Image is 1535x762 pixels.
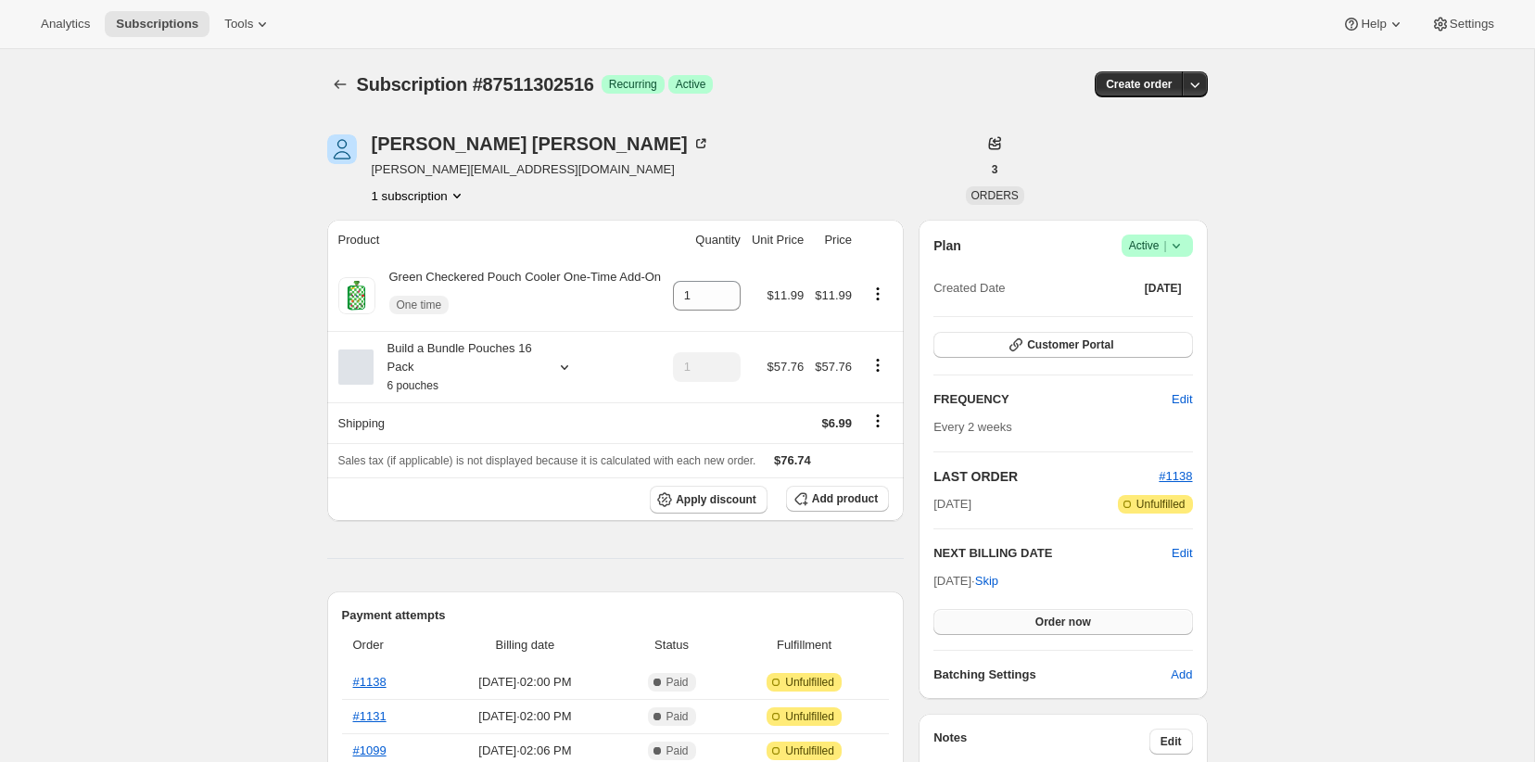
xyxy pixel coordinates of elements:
[1159,469,1192,483] a: #1138
[650,486,767,514] button: Apply discount
[785,743,834,758] span: Unfulfilled
[1361,17,1386,32] span: Help
[809,220,857,260] th: Price
[1027,337,1113,352] span: Customer Portal
[992,162,998,177] span: 3
[327,134,357,164] span: David Barberich
[863,355,893,375] button: Product actions
[1171,666,1192,684] span: Add
[438,742,613,760] span: [DATE] · 02:06 PM
[342,606,890,625] h2: Payment attempts
[327,71,353,97] button: Subscriptions
[357,74,594,95] span: Subscription #87511302516
[676,492,756,507] span: Apply discount
[1149,729,1193,755] button: Edit
[863,284,893,304] button: Product actions
[667,220,746,260] th: Quantity
[374,339,540,395] div: Build a Bundle Pouches 16 Pack
[438,673,613,692] span: [DATE] · 02:00 PM
[933,332,1192,358] button: Customer Portal
[438,636,613,654] span: Billing date
[353,675,387,689] a: #1138
[666,743,689,758] span: Paid
[964,566,1009,596] button: Skip
[105,11,209,37] button: Subscriptions
[224,17,253,32] span: Tools
[822,416,853,430] span: $6.99
[1172,390,1192,409] span: Edit
[372,186,466,205] button: Product actions
[815,360,852,374] span: $57.76
[397,298,442,312] span: One time
[1450,17,1494,32] span: Settings
[933,236,961,255] h2: Plan
[815,288,852,302] span: $11.99
[1095,71,1183,97] button: Create order
[1134,275,1193,301] button: [DATE]
[41,17,90,32] span: Analytics
[1129,236,1186,255] span: Active
[1136,497,1186,512] span: Unfulfilled
[767,360,804,374] span: $57.76
[933,495,971,514] span: [DATE]
[812,491,878,506] span: Add product
[933,420,1012,434] span: Every 2 weeks
[342,625,432,666] th: Order
[1106,77,1172,92] span: Create order
[387,379,438,392] small: 6 pouches
[785,675,834,690] span: Unfulfilled
[1161,734,1182,749] span: Edit
[774,453,811,467] span: $76.74
[624,636,719,654] span: Status
[338,454,756,467] span: Sales tax (if applicable) is not displayed because it is calculated with each new order.
[933,467,1159,486] h2: LAST ORDER
[372,160,710,179] span: [PERSON_NAME][EMAIL_ADDRESS][DOMAIN_NAME]
[116,17,198,32] span: Subscriptions
[786,486,889,512] button: Add product
[746,220,809,260] th: Unit Price
[375,268,662,324] div: Green Checkered Pouch Cooler One-Time Add-On
[933,666,1171,684] h6: Batching Settings
[1035,615,1091,629] span: Order now
[666,709,689,724] span: Paid
[1172,544,1192,563] button: Edit
[341,277,373,314] img: product img
[1420,11,1505,37] button: Settings
[676,77,706,92] span: Active
[933,609,1192,635] button: Order now
[981,157,1009,183] button: 3
[327,220,667,260] th: Product
[785,709,834,724] span: Unfulfilled
[1160,660,1203,690] button: Add
[933,574,998,588] span: [DATE] ·
[1331,11,1415,37] button: Help
[1161,385,1203,414] button: Edit
[1159,467,1192,486] button: #1138
[666,675,689,690] span: Paid
[353,743,387,757] a: #1099
[353,709,387,723] a: #1131
[933,729,1149,755] h3: Notes
[327,402,667,443] th: Shipping
[933,390,1172,409] h2: FREQUENCY
[933,279,1005,298] span: Created Date
[1163,238,1166,253] span: |
[30,11,101,37] button: Analytics
[609,77,657,92] span: Recurring
[213,11,283,37] button: Tools
[975,572,998,591] span: Skip
[730,636,878,654] span: Fulfillment
[863,411,893,431] button: Shipping actions
[438,707,613,726] span: [DATE] · 02:00 PM
[933,544,1172,563] h2: NEXT BILLING DATE
[971,189,1019,202] span: ORDERS
[372,134,710,153] div: [PERSON_NAME] [PERSON_NAME]
[767,288,804,302] span: $11.99
[1145,281,1182,296] span: [DATE]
